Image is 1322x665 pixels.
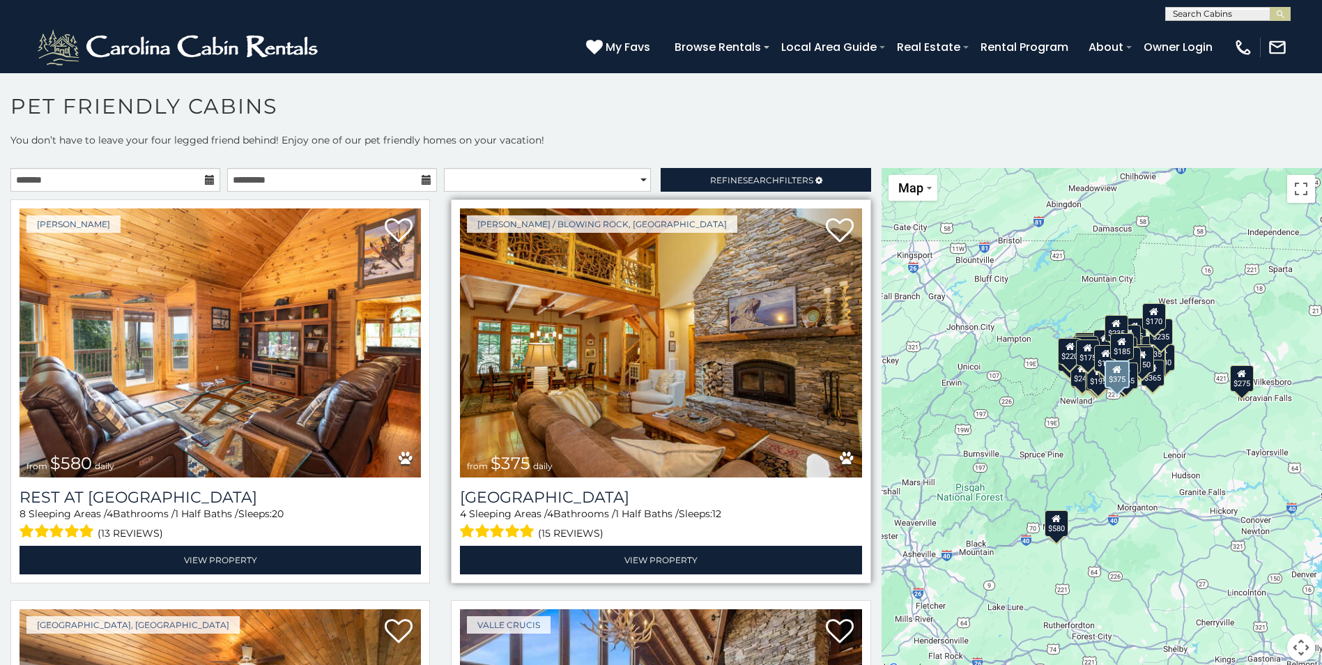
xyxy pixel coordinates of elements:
div: $165 [1117,347,1141,374]
div: $320 [1117,325,1141,351]
span: daily [533,461,553,471]
a: View Property [20,546,421,574]
span: Search [743,175,779,185]
span: My Favs [606,38,650,56]
span: 1 Half Baths / [615,507,679,520]
div: $275 [1229,365,1253,392]
div: $170 [1094,345,1118,372]
div: $245 [1093,330,1117,356]
div: $235 [1104,315,1128,342]
h3: Mountain Song Lodge [460,488,861,507]
a: Owner Login [1137,35,1220,59]
div: $235 [1149,319,1173,345]
span: 4 [107,507,113,520]
span: 4 [547,507,553,520]
a: Valle Crucis [467,616,551,634]
a: Local Area Guide [774,35,884,59]
div: $525 [1123,318,1146,344]
div: $580 [1045,510,1068,537]
a: [PERSON_NAME] / Blowing Rock, [GEOGRAPHIC_DATA] [467,215,737,233]
div: $325 [1075,332,1098,359]
span: 1 Half Baths / [175,507,238,520]
div: $195 [1086,363,1110,390]
span: $375 [491,453,530,473]
div: $175 [1075,339,1099,366]
span: (15 reviews) [538,524,604,542]
span: 8 [20,507,26,520]
button: Map camera controls [1287,634,1315,662]
a: Add to favorites [826,618,854,647]
div: Sleeping Areas / Bathrooms / Sleeps: [20,507,421,542]
a: My Favs [586,38,654,56]
a: [GEOGRAPHIC_DATA] [460,488,861,507]
div: $185 [1110,333,1134,360]
a: Add to favorites [385,217,413,246]
a: Rest at [GEOGRAPHIC_DATA] [20,488,421,507]
img: mail-regular-white.png [1268,38,1287,57]
a: Add to favorites [826,217,854,246]
div: $226 [1142,351,1166,377]
div: $375 [1105,360,1130,388]
span: from [467,461,488,471]
h3: Rest at Mountain Crest [20,488,421,507]
button: Change map style [889,175,937,201]
div: $500 [1085,365,1109,391]
div: $180 [1075,336,1098,362]
img: phone-regular-white.png [1233,38,1253,57]
a: Rest at Mountain Crest from $580 daily [20,208,421,477]
a: Browse Rentals [668,35,768,59]
span: daily [95,461,114,471]
span: 20 [272,507,284,520]
a: [PERSON_NAME] [26,215,121,233]
a: Real Estate [890,35,967,59]
a: [GEOGRAPHIC_DATA], [GEOGRAPHIC_DATA] [26,616,240,634]
div: $365 [1141,360,1165,386]
div: $165 [1114,362,1137,389]
span: 4 [460,507,466,520]
div: $930 [1151,344,1174,371]
div: $240 [1070,360,1094,387]
div: $425 [1073,336,1096,362]
a: RefineSearchFilters [661,168,870,192]
div: $150 [1130,346,1153,373]
div: $260 [1128,344,1152,371]
a: About [1082,35,1130,59]
span: 12 [712,507,721,520]
span: Map [898,181,923,195]
a: Rental Program [974,35,1075,59]
div: Sleeping Areas / Bathrooms / Sleeps: [460,507,861,542]
a: Mountain Song Lodge from $375 daily [460,208,861,477]
img: Mountain Song Lodge [460,208,861,477]
span: $580 [50,453,92,473]
a: Add to favorites [385,618,413,647]
img: White-1-2.png [35,26,324,68]
div: $325 [1074,335,1098,361]
div: $220 [1058,338,1082,365]
span: Refine Filters [710,175,813,185]
img: Rest at Mountain Crest [20,208,421,477]
div: $170 [1142,303,1165,330]
a: View Property [460,546,861,574]
span: (13 reviews) [98,524,163,542]
span: from [26,461,47,471]
button: Toggle fullscreen view [1287,175,1315,203]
